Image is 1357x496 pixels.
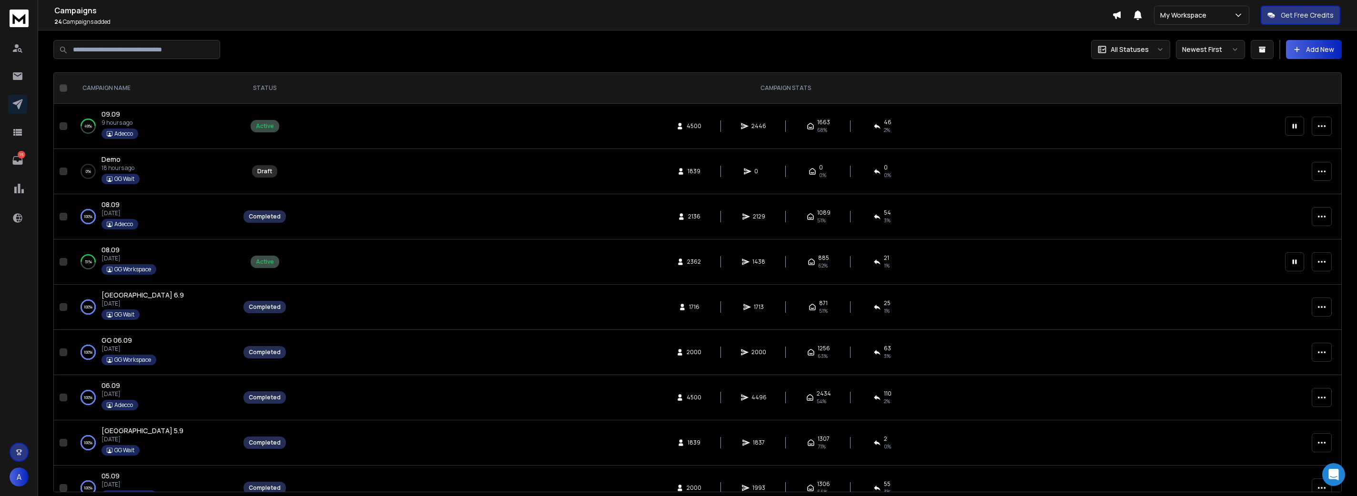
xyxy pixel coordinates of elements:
span: 1256 [818,345,830,352]
p: 18 hours ago [101,164,140,172]
span: 4496 [751,394,767,401]
div: Completed [249,348,281,356]
span: 51 % [817,217,826,224]
span: 46 [884,119,891,126]
p: 51 % [85,257,92,267]
p: 100 % [84,483,92,493]
td: 0%Demo18 hours agoGG Wait [71,149,238,194]
p: GG Workspace [114,356,151,364]
p: [DATE] [101,209,138,217]
th: CAMPAIGN NAME [71,73,238,104]
a: 15 [8,151,27,170]
th: STATUS [238,73,292,104]
div: Completed [249,394,281,401]
span: 1713 [754,303,764,311]
td: 100%GG 06.09[DATE]GG Workspace [71,330,238,375]
div: Active [256,258,274,266]
span: 1716 [689,303,699,311]
span: 54 % [817,397,826,405]
img: logo [10,10,29,27]
p: 9 hours ago [101,119,138,127]
span: 1 % [884,307,890,315]
span: 0% [884,171,891,179]
a: [GEOGRAPHIC_DATA] 6.9 [101,290,184,300]
span: 1837 [753,439,765,446]
div: Open Intercom Messenger [1322,463,1345,486]
a: 08.09 [101,245,120,255]
td: 100%06.09[DATE]Adecco [71,375,238,420]
p: Adecco [114,401,133,409]
span: 2129 [753,213,765,220]
button: A [10,467,29,486]
p: [DATE] [101,345,156,353]
a: [GEOGRAPHIC_DATA] 5.9 [101,426,183,436]
span: 71 % [818,443,826,450]
p: [DATE] [101,300,184,308]
a: 09.09 [101,109,120,119]
span: 08.09 [101,200,120,209]
span: 3 % [884,352,891,360]
span: 62 % [818,262,828,269]
span: 0 [754,168,764,175]
span: 0 [819,164,823,171]
p: 49 % [84,121,92,131]
span: 2 [884,435,887,443]
p: [DATE] [101,481,156,488]
p: 15 [18,151,25,159]
span: 1839 [688,439,700,446]
span: 24 [54,18,62,26]
span: 2000 [751,348,766,356]
p: 100 % [84,212,92,221]
span: 885 [818,254,829,262]
th: CAMPAIGN STATS [292,73,1279,104]
span: 2434 [817,390,831,397]
p: [DATE] [101,436,183,443]
p: 100 % [84,438,92,447]
span: 1089 [817,209,830,217]
span: 21 [884,254,889,262]
span: 1993 [752,484,765,492]
span: 2446 [751,122,766,130]
p: GG Wait [114,446,134,454]
a: 08.09 [101,200,120,209]
span: 3 % [884,217,891,224]
p: 100 % [84,302,92,312]
span: 110 [884,390,891,397]
span: 0 [884,164,888,171]
td: 51%08.09[DATE]GG Workspace [71,239,238,285]
p: Get Free Credits [1281,10,1334,20]
p: GG Wait [114,311,134,318]
span: 4500 [687,122,701,130]
div: Completed [249,439,281,446]
div: Draft [257,168,272,175]
td: 100%[GEOGRAPHIC_DATA] 5.9[DATE]GG Wait [71,420,238,466]
h1: Campaigns [54,5,1112,16]
p: All Statuses [1111,45,1149,54]
p: My Workspace [1160,10,1210,20]
span: [GEOGRAPHIC_DATA] 5.9 [101,426,183,435]
span: 871 [819,299,828,307]
span: 2362 [687,258,701,266]
span: 2 % [884,126,890,134]
span: 54 [884,209,891,217]
span: 51 % [819,307,828,315]
button: Newest First [1176,40,1245,59]
span: 66 % [817,488,828,496]
span: 4500 [687,394,701,401]
p: [DATE] [101,255,156,262]
p: 100 % [84,393,92,402]
a: 05.09 [101,471,120,481]
p: Adecco [114,130,133,138]
span: 2000 [687,348,701,356]
p: 100 % [84,347,92,357]
div: Active [256,122,274,130]
span: GG 06.09 [101,336,132,345]
td: 100%08.09[DATE]Adecco [71,194,238,239]
p: GG Wait [114,175,134,183]
span: 63 % [818,352,828,360]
